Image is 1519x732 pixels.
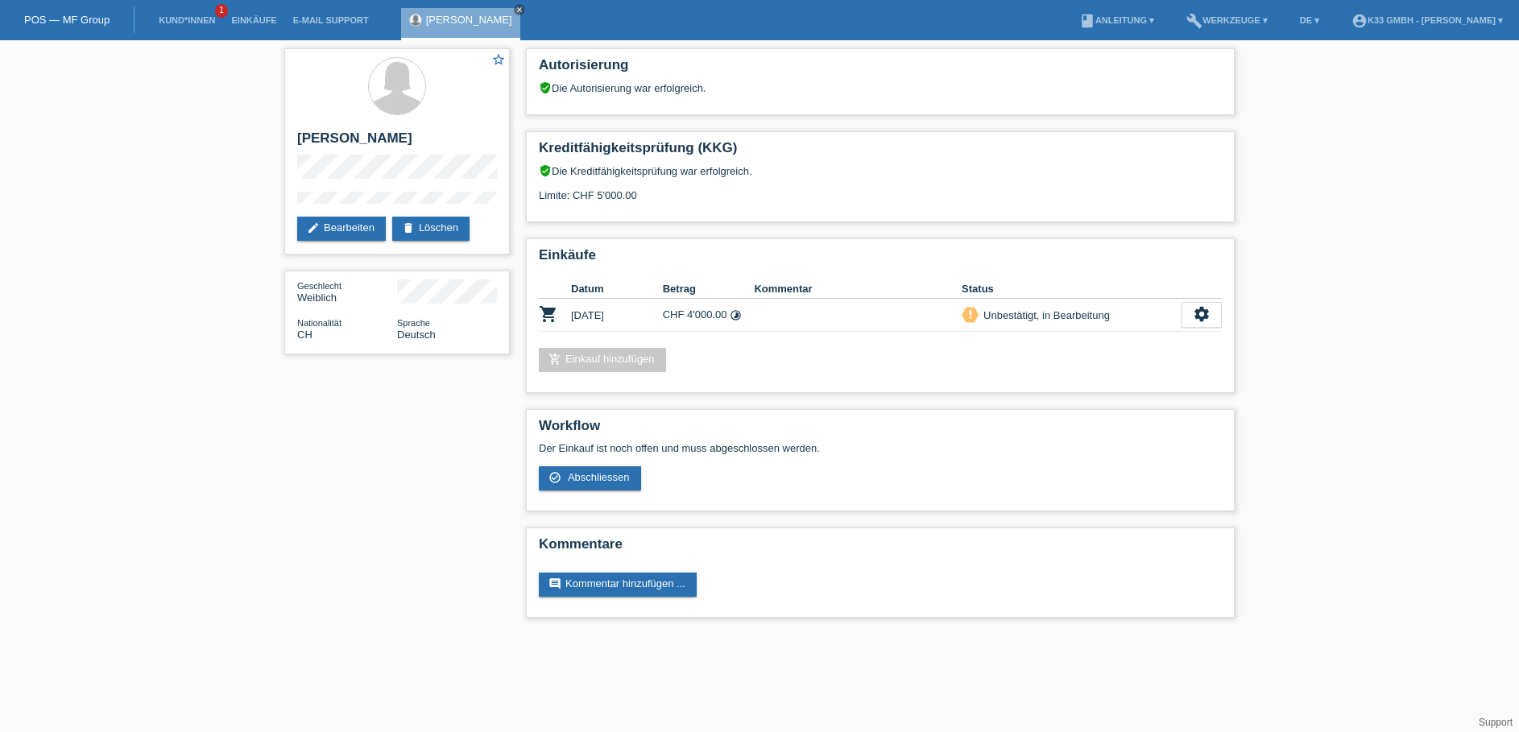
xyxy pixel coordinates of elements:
h2: Kommentare [539,536,1222,560]
td: [DATE] [571,299,663,332]
a: editBearbeiten [297,217,386,241]
a: Kund*innen [151,15,223,25]
i: close [515,6,524,14]
a: [PERSON_NAME] [426,14,512,26]
th: Status [962,279,1182,299]
i: verified_user [539,81,552,94]
span: 1 [215,4,228,18]
span: Geschlecht [297,281,341,291]
i: edit [307,221,320,234]
div: Die Autorisierung war erfolgreich. [539,81,1222,94]
i: account_circle [1351,13,1368,29]
a: Support [1479,717,1513,728]
a: commentKommentar hinzufügen ... [539,573,697,597]
i: book [1079,13,1095,29]
span: Abschliessen [568,471,630,483]
a: account_circleK33 GmbH - [PERSON_NAME] ▾ [1343,15,1511,25]
th: Kommentar [754,279,962,299]
a: check_circle_outline Abschliessen [539,466,641,490]
a: buildWerkzeuge ▾ [1178,15,1276,25]
i: priority_high [965,308,976,320]
span: Deutsch [397,329,436,341]
a: bookAnleitung ▾ [1071,15,1162,25]
a: add_shopping_cartEinkauf hinzufügen [539,348,666,372]
a: deleteLöschen [392,217,470,241]
a: close [514,4,525,15]
h2: Kreditfähigkeitsprüfung (KKG) [539,140,1222,164]
a: POS — MF Group [24,14,110,26]
i: comment [548,577,561,590]
a: Einkäufe [223,15,284,25]
i: POSP00026630 [539,304,558,324]
p: Der Einkauf ist noch offen und muss abgeschlossen werden. [539,442,1222,454]
a: star_border [491,52,506,69]
span: Sprache [397,318,430,328]
div: Die Kreditfähigkeitsprüfung war erfolgreich. Limite: CHF 5'000.00 [539,164,1222,213]
a: E-Mail Support [285,15,377,25]
h2: Autorisierung [539,57,1222,81]
i: verified_user [539,164,552,177]
td: CHF 4'000.00 [663,299,755,332]
h2: [PERSON_NAME] [297,130,497,155]
th: Datum [571,279,663,299]
i: 24 Raten [730,309,742,321]
span: Nationalität [297,318,341,328]
i: star_border [491,52,506,67]
i: add_shopping_cart [548,353,561,366]
h2: Workflow [539,418,1222,442]
i: check_circle_outline [548,471,561,484]
i: delete [402,221,415,234]
span: Schweiz [297,329,312,341]
i: build [1186,13,1202,29]
div: Unbestätigt, in Bearbeitung [979,307,1110,324]
i: settings [1193,305,1211,323]
div: Weiblich [297,279,397,304]
th: Betrag [663,279,755,299]
h2: Einkäufe [539,247,1222,271]
a: DE ▾ [1292,15,1327,25]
